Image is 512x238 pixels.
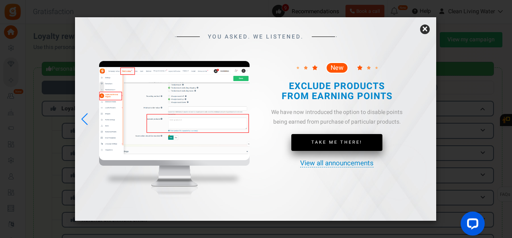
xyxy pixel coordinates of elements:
[99,61,250,214] img: mockup
[99,67,250,161] img: screenshot
[268,108,405,127] div: We have now introduced the option to disable points being earned from purchase of particular prod...
[79,110,90,128] div: Previous slide
[331,65,343,71] span: New
[291,134,382,151] a: Take Me There!
[300,160,374,167] a: View all announcements
[275,81,398,102] h2: EXCLUDE PRODUCTS FROM EARNING POINTS
[208,34,304,40] span: YOU ASKED. WE LISTENED.
[420,24,430,34] a: ×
